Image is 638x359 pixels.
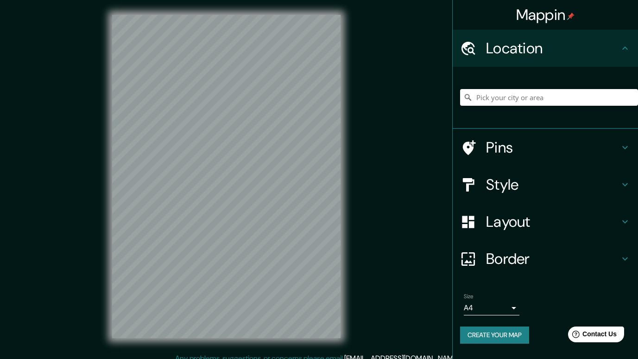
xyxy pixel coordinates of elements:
[460,327,529,344] button: Create your map
[460,89,638,106] input: Pick your city or area
[464,301,519,315] div: A4
[453,129,638,166] div: Pins
[486,212,619,231] h4: Layout
[486,175,619,194] h4: Style
[486,138,619,157] h4: Pins
[567,13,575,20] img: pin-icon.png
[453,30,638,67] div: Location
[464,293,474,301] label: Size
[486,39,619,58] h4: Location
[486,250,619,268] h4: Border
[453,166,638,203] div: Style
[453,240,638,277] div: Border
[112,15,341,338] canvas: Map
[516,6,575,24] h4: Mappin
[453,203,638,240] div: Layout
[556,323,628,349] iframe: Help widget launcher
